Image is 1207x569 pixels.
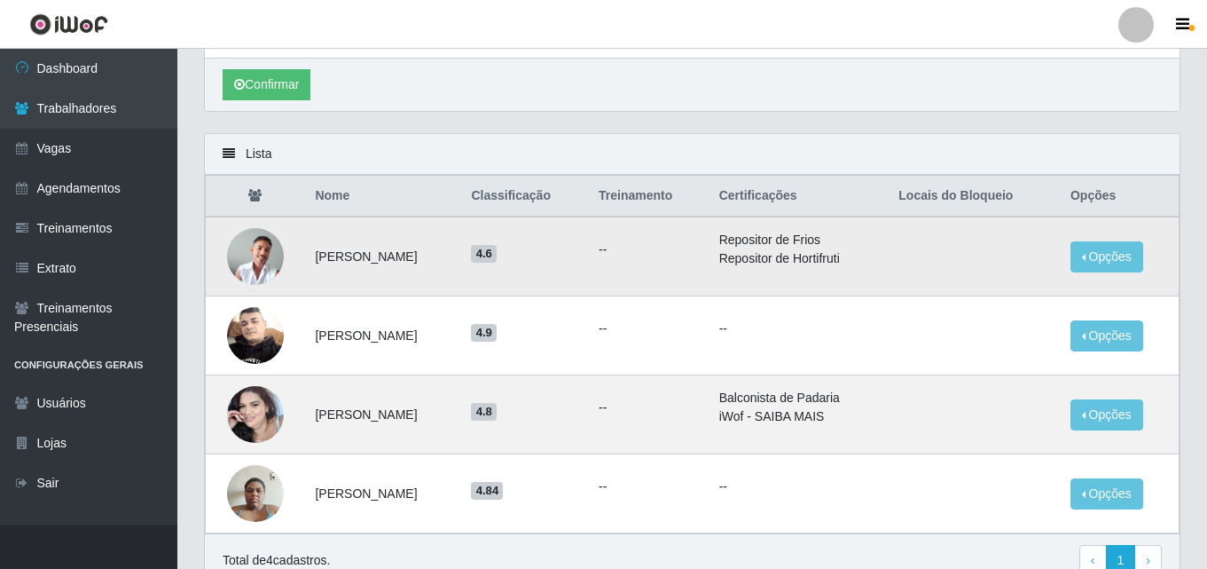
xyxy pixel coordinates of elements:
[471,324,497,342] span: 4.9
[1146,553,1150,567] span: ›
[599,399,698,417] ul: --
[709,176,889,217] th: Certificações
[304,454,460,533] td: [PERSON_NAME]
[1070,320,1143,352] button: Opções
[888,176,1060,217] th: Locais do Bloqueio
[599,320,698,338] ul: --
[1070,399,1143,431] button: Opções
[227,297,284,373] img: 1720543952840.jpeg
[588,176,709,217] th: Treinamento
[1070,478,1143,510] button: Opções
[29,13,108,36] img: CoreUI Logo
[227,228,284,285] img: 1698100436346.jpeg
[227,364,284,465] img: 1693758779497.jpeg
[304,176,460,217] th: Nome
[471,245,497,263] span: 4.6
[719,407,878,426] li: iWof - SAIBA MAIS
[719,231,878,249] li: Repositor de Frios
[227,455,284,531] img: 1731584937097.jpeg
[223,69,310,100] button: Confirmar
[460,176,588,217] th: Classificação
[1091,553,1095,567] span: ‹
[205,134,1180,175] div: Lista
[599,241,698,259] ul: --
[304,375,460,454] td: [PERSON_NAME]
[471,403,497,421] span: 4.8
[1060,176,1180,217] th: Opções
[1070,241,1143,273] button: Opções
[599,478,698,496] ul: --
[304,217,460,296] td: [PERSON_NAME]
[719,249,878,268] li: Repositor de Hortifruti
[304,296,460,375] td: [PERSON_NAME]
[719,320,878,338] p: --
[719,478,878,496] p: --
[719,389,878,407] li: Balconista de Padaria
[471,482,503,500] span: 4.84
